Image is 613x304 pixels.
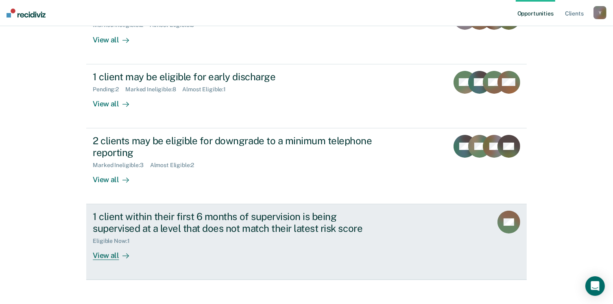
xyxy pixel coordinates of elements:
div: Open Intercom Messenger [585,276,605,296]
div: Marked Ineligible : 8 [125,86,182,93]
div: Almost Eligible : 2 [150,162,201,169]
div: Almost Eligible : 1 [183,86,233,93]
div: Eligible Now : 1 [93,238,136,245]
div: View all [93,93,138,108]
a: 2 clients may be eligible for downgrade to a minimum telephone reportingMarked Ineligible:3Almost... [86,128,526,204]
div: Marked Ineligible : 3 [93,162,150,169]
a: 1 client within their first 6 months of supervision is being supervised at a level that does not ... [86,204,526,280]
div: 2 clients may be eligible for downgrade to a minimum telephone reporting [93,135,378,159]
img: Recidiviz [7,9,46,18]
div: 1 client within their first 6 months of supervision is being supervised at a level that does not ... [93,211,378,234]
div: View all [93,168,138,184]
div: Pending : 2 [93,86,125,93]
div: 1 client may be eligible for early discharge [93,71,378,83]
div: View all [93,29,138,44]
a: 1 client may be eligible for early dischargePending:2Marked Ineligible:8Almost Eligible:1View all [86,64,526,128]
button: Y [593,6,606,19]
div: View all [93,244,138,260]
